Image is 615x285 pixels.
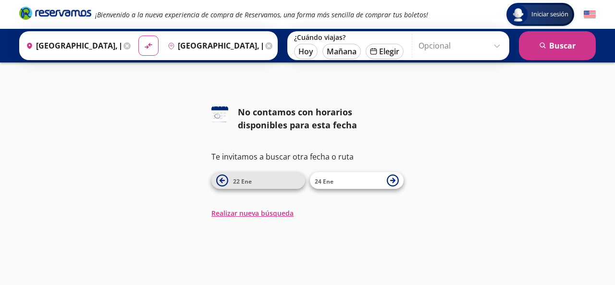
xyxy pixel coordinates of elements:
span: Iniciar sesión [528,10,572,19]
button: English [584,9,596,21]
button: Mañana [322,44,361,59]
input: Opcional [418,34,504,58]
i: Brand Logo [19,6,91,20]
input: Buscar Destino [164,34,263,58]
label: ¿Cuándo viajas? [294,33,404,42]
a: Brand Logo [19,6,91,23]
button: Buscar [519,31,596,60]
input: Buscar Origen [22,34,121,58]
button: 22 Ene [211,172,305,189]
span: 24 Ene [315,177,333,186]
button: Realizar nueva búsqueda [211,208,294,218]
p: Te invitamos a buscar otra fecha o ruta [211,151,404,162]
span: 22 Ene [233,177,252,186]
button: Hoy [294,44,318,59]
em: ¡Bienvenido a la nueva experiencia de compra de Reservamos, una forma más sencilla de comprar tus... [95,10,428,19]
button: 24 Ene [310,172,404,189]
button: Elegir [366,44,404,59]
div: No contamos con horarios disponibles para esta fecha [238,106,404,132]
